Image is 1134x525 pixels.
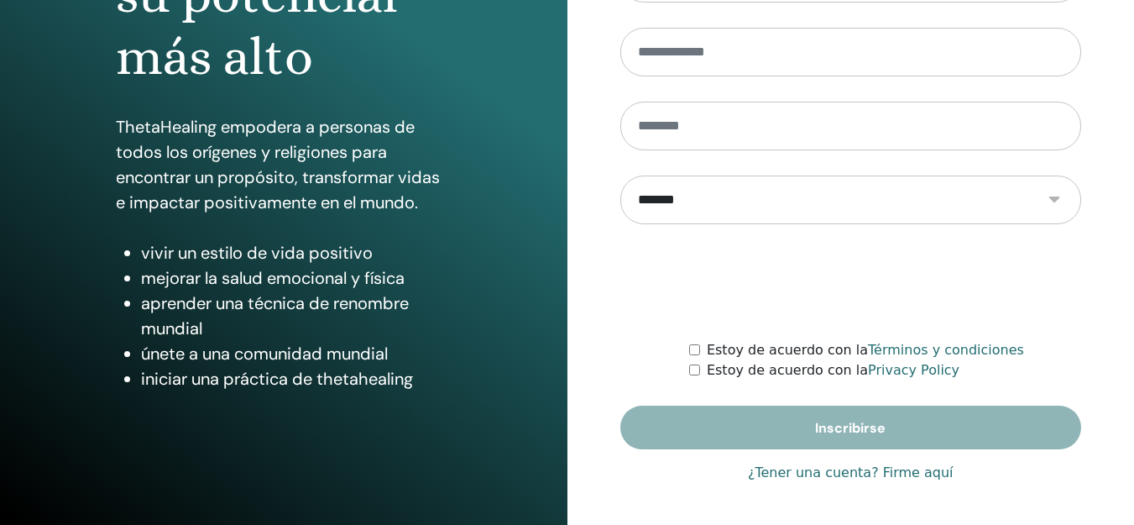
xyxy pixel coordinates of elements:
[141,240,452,265] li: vivir un estilo de vida positivo
[868,342,1024,358] a: Términos y condiciones
[141,265,452,291] li: mejorar la salud emocional y física
[723,249,978,315] iframe: reCAPTCHA
[116,114,452,215] p: ThetaHealing empodera a personas de todos los orígenes y religiones para encontrar un propósito, ...
[707,360,959,381] label: Estoy de acuerdo con la
[141,341,452,366] li: únete a una comunidad mundial
[748,463,954,483] a: ¿Tener una cuenta? Firme aquí
[868,362,959,378] a: Privacy Policy
[141,366,452,391] li: iniciar una práctica de thetahealing
[707,340,1024,360] label: Estoy de acuerdo con la
[141,291,452,341] li: aprender una técnica de renombre mundial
